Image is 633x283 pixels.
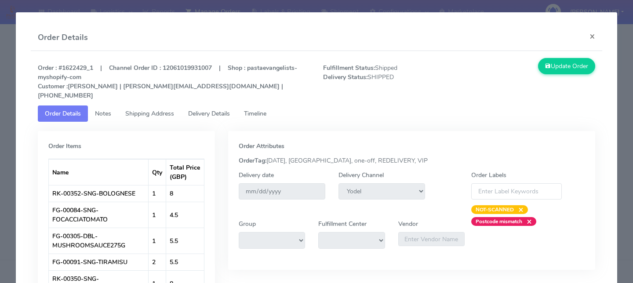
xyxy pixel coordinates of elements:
span: Shipped SHIPPED [316,63,459,100]
span: Timeline [244,109,266,118]
td: 5.5 [166,254,204,270]
span: × [522,217,532,226]
span: Shipping Address [125,109,174,118]
label: Vendor [398,219,418,229]
label: Delivery Channel [338,171,384,180]
strong: Customer : [38,82,68,91]
label: Order Labels [471,171,506,180]
td: 1 [149,185,166,202]
strong: Postcode mismatch [476,218,522,225]
button: Update Order [538,58,595,74]
td: 8 [166,185,204,202]
td: 4.5 [166,202,204,228]
strong: Order Attributes [239,142,284,150]
span: × [514,205,524,214]
td: FG-00084-SNG-FOCACCIATOMATO [49,202,149,228]
th: Total Price (GBP) [166,159,204,185]
strong: NOT-SCANNED [476,206,514,213]
td: FG-00091-SNG-TIRAMISU [49,254,149,270]
strong: Delivery Status: [323,73,367,81]
strong: Fulfillment Status: [323,64,375,72]
span: Notes [95,109,111,118]
span: Order Details [45,109,81,118]
label: Delivery date [239,171,274,180]
strong: Order Items [48,142,81,150]
span: Delivery Details [188,109,230,118]
label: Fulfillment Center [318,219,367,229]
td: FG-00305-DBL-MUSHROOMSAUCE275G [49,228,149,254]
input: Enter Label Keywords [471,183,562,200]
td: RK-00352-SNG-BOLOGNESE [49,185,149,202]
h4: Order Details [38,32,88,44]
strong: OrderTag: [239,156,266,165]
th: Qty [149,159,166,185]
td: 1 [149,228,166,254]
div: [DATE], [GEOGRAPHIC_DATA], one-off, REDELIVERY, VIP [232,156,591,165]
td: 1 [149,202,166,228]
ul: Tabs [38,105,595,122]
td: 2 [149,254,166,270]
label: Group [239,219,256,229]
th: Name [49,159,149,185]
button: Close [582,25,602,48]
strong: Order : #1622429_1 | Channel Order ID : 12061019931007 | Shop : pastaevangelists-myshopify-com [P... [38,64,297,100]
input: Enter Vendor Name [398,232,465,246]
td: 5.5 [166,228,204,254]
